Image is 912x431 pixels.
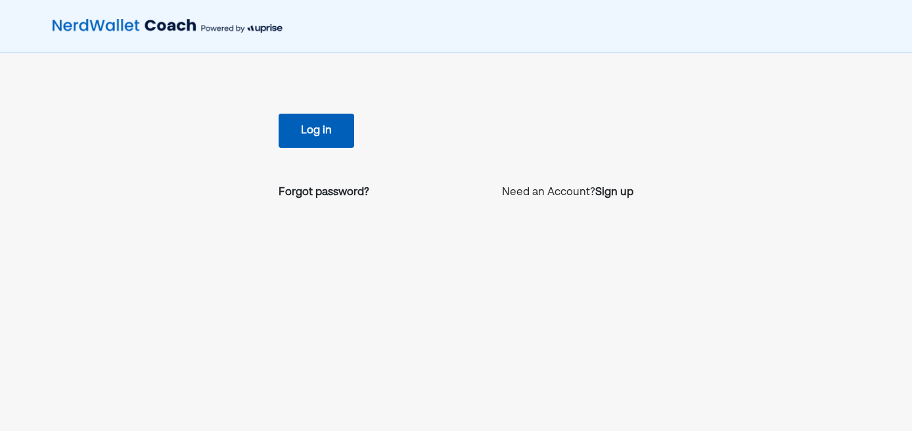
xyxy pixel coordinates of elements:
[279,114,354,148] button: Log in
[279,185,369,200] a: Forgot password?
[502,185,633,200] p: Need an Account?
[595,185,633,200] a: Sign up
